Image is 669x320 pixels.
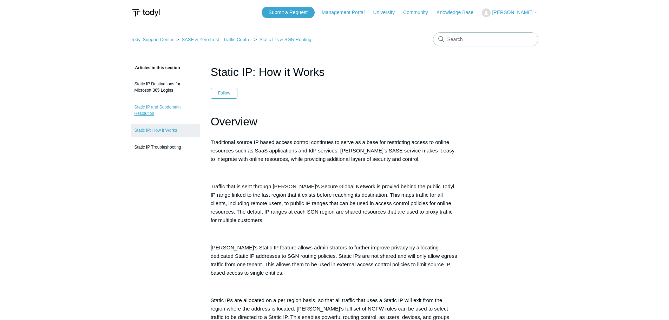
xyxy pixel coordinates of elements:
a: Static IP Destinations for Microsoft 365 Logins [131,77,200,97]
span: Articles in this section [131,65,180,70]
a: Submit a Request [262,7,315,18]
a: Static IP and Subdomain Resolution [131,100,200,120]
input: Search [433,32,538,46]
h1: Static IP: How it Works [211,64,459,80]
a: Todyl Support Center [131,37,174,42]
a: Static IPs & SGN Routing [260,37,311,42]
h1: Overview [211,113,459,131]
button: [PERSON_NAME] [482,8,538,17]
p: Traditional source IP based access control continues to serve as a base for restricting access to... [211,138,459,163]
a: Knowledge Base [437,9,480,16]
a: Management Portal [322,9,372,16]
p: Traffic that is sent through [PERSON_NAME]'s Secure Global Network is proxied behind the public T... [211,182,459,224]
span: [PERSON_NAME] [492,9,532,15]
button: Follow Article [211,88,238,98]
img: Todyl Support Center Help Center home page [131,6,161,19]
a: University [373,9,401,16]
a: Static IP Troubleshooting [131,141,200,154]
a: Community [403,9,435,16]
li: Static IPs & SGN Routing [253,37,311,42]
a: Static IP: How it Works [131,124,200,137]
a: SASE & ZeroTrust - Traffic Control [182,37,251,42]
p: [PERSON_NAME]'s Static IP feature allows administrators to further improve privacy by allocating ... [211,243,459,277]
li: SASE & ZeroTrust - Traffic Control [175,37,253,42]
li: Todyl Support Center [131,37,175,42]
